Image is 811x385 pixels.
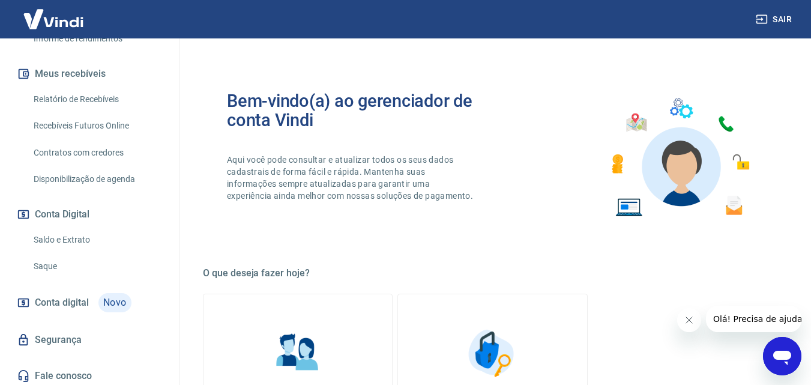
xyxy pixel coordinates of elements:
[14,327,165,353] a: Segurança
[29,87,165,112] a: Relatório de Recebíveis
[227,154,475,202] p: Aqui você pode consultar e atualizar todos os seus dados cadastrais de forma fácil e rápida. Mant...
[29,26,165,51] a: Informe de rendimentos
[753,8,797,31] button: Sair
[14,1,92,37] img: Vindi
[14,288,165,317] a: Conta digitalNovo
[98,293,131,312] span: Novo
[601,91,758,224] img: Imagem de um avatar masculino com diversos icones exemplificando as funcionalidades do gerenciado...
[203,267,782,279] h5: O que deseja fazer hoje?
[7,8,101,18] span: Olá! Precisa de ajuda?
[268,323,328,383] img: Informações pessoais
[14,61,165,87] button: Meus recebíveis
[677,308,701,332] iframe: Fechar mensagem
[29,254,165,279] a: Saque
[29,228,165,252] a: Saldo e Extrato
[35,294,89,311] span: Conta digital
[29,167,165,192] a: Disponibilização de agenda
[462,323,522,383] img: Segurança
[14,201,165,228] button: Conta Digital
[763,337,801,375] iframe: Botão para abrir a janela de mensagens
[706,306,801,332] iframe: Mensagem da empresa
[29,114,165,138] a: Recebíveis Futuros Online
[227,91,493,130] h2: Bem-vindo(a) ao gerenciador de conta Vindi
[29,141,165,165] a: Contratos com credores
